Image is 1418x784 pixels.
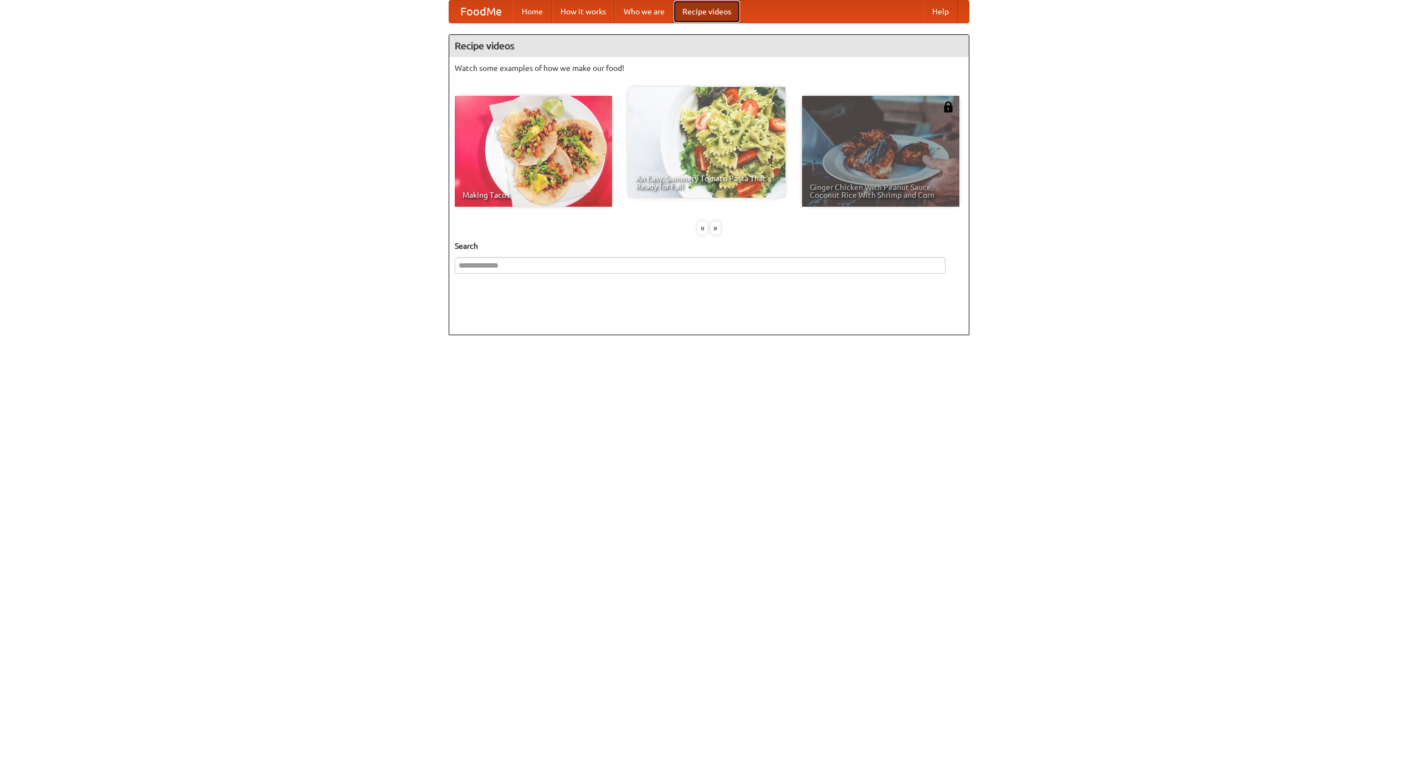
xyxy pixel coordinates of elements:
a: Home [513,1,552,23]
a: Who we are [615,1,674,23]
img: 483408.png [943,101,954,112]
h4: Recipe videos [449,35,969,57]
p: Watch some examples of how we make our food! [455,63,963,74]
span: Making Tacos [463,191,604,199]
a: Recipe videos [674,1,740,23]
span: An Easy, Summery Tomato Pasta That's Ready for Fall [636,175,778,190]
h5: Search [455,240,963,252]
a: Help [923,1,958,23]
div: « [697,221,707,235]
a: Making Tacos [455,96,612,207]
a: How it works [552,1,615,23]
a: FoodMe [449,1,513,23]
div: » [711,221,721,235]
a: An Easy, Summery Tomato Pasta That's Ready for Fall [628,87,785,198]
